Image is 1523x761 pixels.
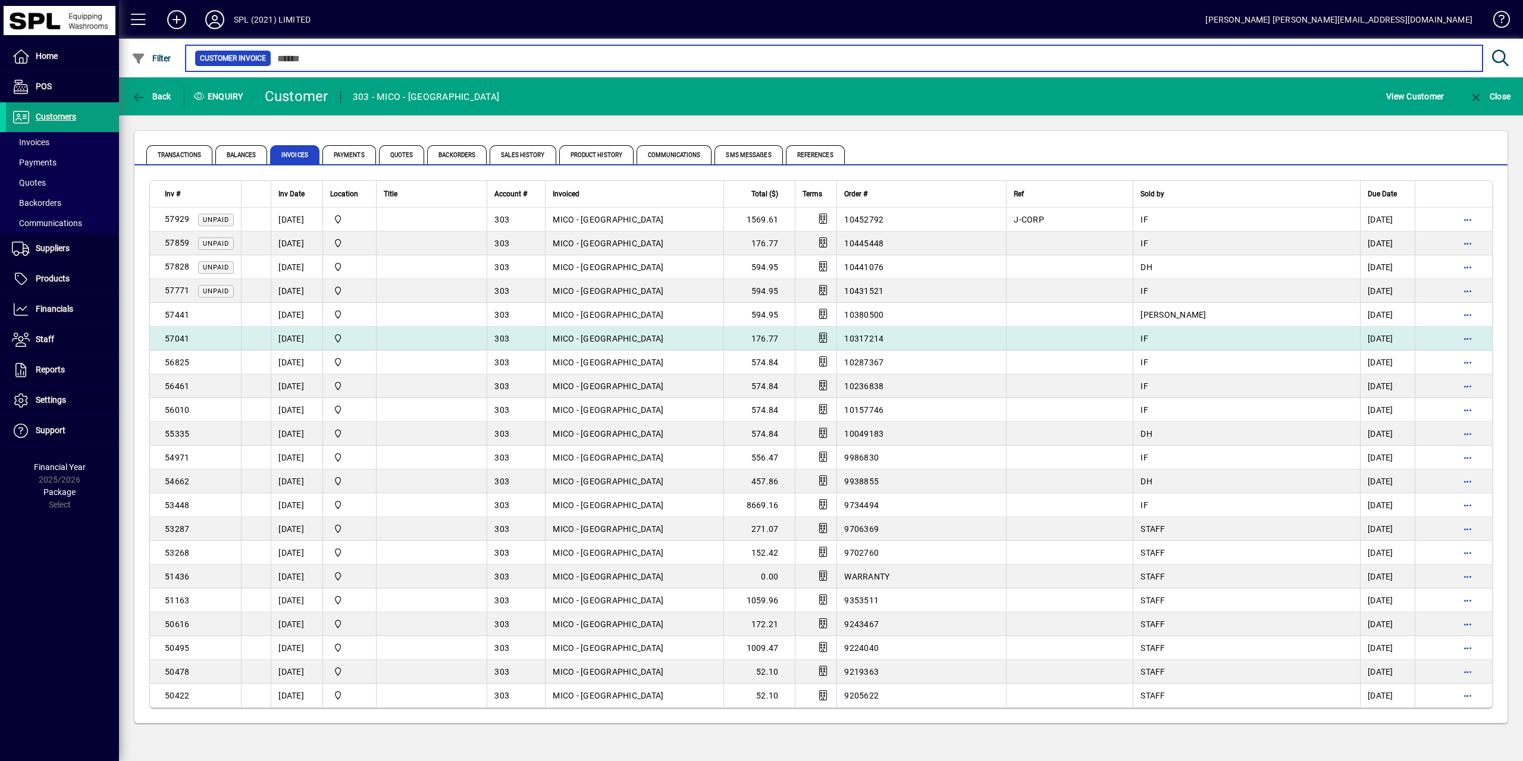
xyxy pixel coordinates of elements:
[271,541,322,565] td: [DATE]
[494,310,509,320] span: 303
[1360,446,1415,469] td: [DATE]
[715,145,782,164] span: SMS Messages
[271,446,322,469] td: [DATE]
[384,187,397,201] span: Title
[165,524,189,534] span: 53287
[384,187,480,201] div: Title
[271,303,322,327] td: [DATE]
[844,691,879,700] span: 9205622
[203,240,229,248] span: Unpaid
[1014,187,1126,201] div: Ref
[131,54,171,63] span: Filter
[731,187,789,201] div: Total ($)
[494,187,527,201] span: Account #
[723,327,795,350] td: 176.77
[43,487,76,497] span: Package
[1458,234,1477,253] button: More options
[330,356,369,369] span: SPL (2021) Limited
[1360,231,1415,255] td: [DATE]
[553,667,663,677] span: MICO - [GEOGRAPHIC_DATA]
[1360,469,1415,493] td: [DATE]
[36,51,58,61] span: Home
[203,216,229,224] span: Unpaid
[1458,210,1477,229] button: More options
[1458,496,1477,515] button: More options
[6,386,119,415] a: Settings
[723,588,795,612] td: 1059.96
[844,358,883,367] span: 10287367
[751,187,778,201] span: Total ($)
[165,572,189,581] span: 51436
[203,287,229,295] span: Unpaid
[494,187,538,201] div: Account #
[6,132,119,152] a: Invoices
[1140,596,1165,605] span: STAFF
[803,187,822,201] span: Terms
[270,145,319,164] span: Invoices
[553,310,663,320] span: MICO - [GEOGRAPHIC_DATA]
[165,187,234,201] div: Inv #
[146,145,212,164] span: Transactions
[1466,86,1513,107] button: Close
[1458,353,1477,372] button: More options
[553,500,663,510] span: MICO - [GEOGRAPHIC_DATA]
[844,524,879,534] span: 9706369
[844,667,879,677] span: 9219363
[1458,329,1477,348] button: More options
[278,187,305,201] span: Inv Date
[165,405,189,415] span: 56010
[330,380,369,393] span: SPL (2021) Limited
[553,477,663,486] span: MICO - [GEOGRAPHIC_DATA]
[1458,281,1477,300] button: More options
[844,453,879,462] span: 9986830
[559,145,634,164] span: Product History
[322,145,376,164] span: Payments
[1360,541,1415,565] td: [DATE]
[1140,572,1165,581] span: STAFF
[1140,429,1152,439] span: DH
[36,243,70,253] span: Suppliers
[165,619,189,629] span: 50616
[165,187,180,201] span: Inv #
[271,660,322,684] td: [DATE]
[494,239,509,248] span: 303
[6,173,119,193] a: Quotes
[553,286,663,296] span: MICO - [GEOGRAPHIC_DATA]
[494,358,509,367] span: 303
[1140,500,1148,510] span: IF
[494,524,509,534] span: 303
[271,327,322,350] td: [DATE]
[330,665,369,678] span: SPL (2021) Limited
[723,660,795,684] td: 52.10
[1140,358,1148,367] span: IF
[494,262,509,272] span: 303
[723,541,795,565] td: 152.42
[330,427,369,440] span: SPL (2021) Limited
[1360,327,1415,350] td: [DATE]
[1140,381,1148,391] span: IF
[1458,686,1477,705] button: More options
[1456,86,1523,107] app-page-header-button: Close enquiry
[36,112,76,121] span: Customers
[494,215,509,224] span: 303
[131,92,171,101] span: Back
[494,619,509,629] span: 303
[271,255,322,279] td: [DATE]
[1140,286,1148,296] span: IF
[494,453,509,462] span: 303
[1458,591,1477,610] button: More options
[844,381,883,391] span: 10236838
[1140,477,1152,486] span: DH
[1383,86,1447,107] button: View Customer
[844,334,883,343] span: 10317214
[553,596,663,605] span: MICO - [GEOGRAPHIC_DATA]
[203,264,229,271] span: Unpaid
[1484,2,1508,41] a: Knowledge Base
[494,334,509,343] span: 303
[165,691,189,700] span: 50422
[1360,684,1415,707] td: [DATE]
[723,565,795,588] td: 0.00
[6,295,119,324] a: Financials
[1360,398,1415,422] td: [DATE]
[553,358,663,367] span: MICO - [GEOGRAPHIC_DATA]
